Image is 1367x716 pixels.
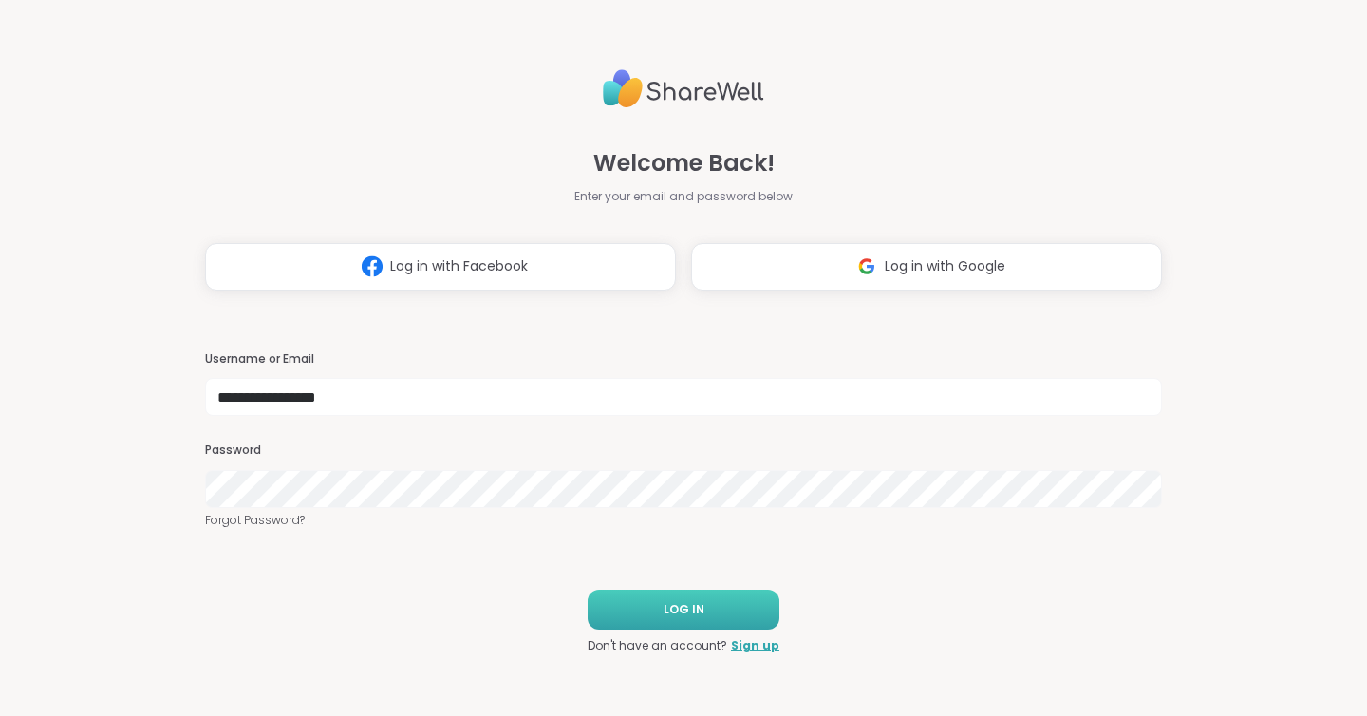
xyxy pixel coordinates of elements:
[574,188,793,205] span: Enter your email and password below
[849,249,885,284] img: ShareWell Logomark
[390,256,528,276] span: Log in with Facebook
[664,601,704,618] span: LOG IN
[885,256,1005,276] span: Log in with Google
[588,590,779,630] button: LOG IN
[205,443,1162,459] h3: Password
[205,243,676,291] button: Log in with Facebook
[205,512,1162,529] a: Forgot Password?
[354,249,390,284] img: ShareWell Logomark
[593,146,775,180] span: Welcome Back!
[205,351,1162,367] h3: Username or Email
[603,62,764,116] img: ShareWell Logo
[691,243,1162,291] button: Log in with Google
[588,637,727,654] span: Don't have an account?
[731,637,779,654] a: Sign up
